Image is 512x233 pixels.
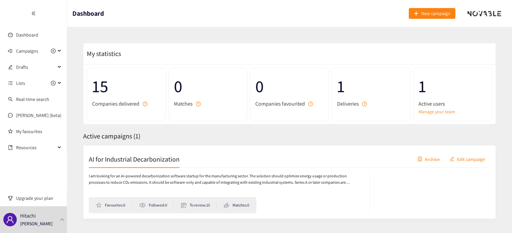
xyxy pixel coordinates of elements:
span: plus [414,11,419,16]
span: Drafts [16,60,56,74]
h2: AI for Industrial Decarbonization [89,154,180,164]
span: container [418,157,422,162]
span: Companies delivered [92,100,139,108]
button: plusNew campaign [409,8,455,19]
a: [PERSON_NAME] (beta) [16,112,61,118]
span: Deliveries [337,100,359,108]
a: My favourites [16,125,62,138]
button: containerArchive [412,154,445,164]
span: Campaigns [16,44,38,58]
p: Hitachi [20,212,36,220]
span: Active users [419,100,445,108]
span: question-circle [196,102,201,106]
span: Resources [16,141,56,154]
a: AI for Industrial DecarbonizationcontainerArchiveeditEdit campaignI am looking for an AI-powered ... [83,145,496,219]
span: sound [8,49,13,53]
span: edit [450,157,454,162]
span: question-circle [362,102,367,106]
span: 15 [92,73,161,100]
span: Companies favourited [255,100,305,108]
button: editEdit campaign [445,154,490,164]
span: user [6,216,14,224]
span: unordered-list [8,81,13,85]
span: Upgrade your plan [16,191,62,205]
a: Dashboard [16,32,38,38]
span: plus-circle [51,81,56,85]
span: Lists [16,76,25,90]
li: Matches: 0 [224,202,249,208]
a: Real-time search [16,96,49,102]
span: Matches [174,100,193,108]
span: My statistics [83,49,121,58]
a: Manage your team [419,108,487,115]
span: plus-circle [51,49,56,53]
span: book [8,145,13,150]
li: Followed: 0 [139,202,173,208]
span: 1 [419,73,487,100]
span: Active campaigns ( 1 ) [83,132,140,140]
p: [PERSON_NAME] [20,220,53,227]
span: edit [8,65,13,69]
li: To review: 15 [181,202,216,208]
span: question-circle [143,102,147,106]
p: I am looking for an AI-powered decarbonization software startup for the manufacturing sector. The... [89,173,363,186]
span: trophy [8,196,13,200]
span: 0 [255,73,324,100]
li: Favourites: 0 [96,202,132,208]
span: 0 [174,73,242,100]
span: 1 [337,73,405,100]
span: New campaign [421,10,450,17]
span: question-circle [308,102,313,106]
span: double-left [31,11,36,16]
span: Edit campaign [457,155,485,163]
span: Archive [425,155,440,163]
